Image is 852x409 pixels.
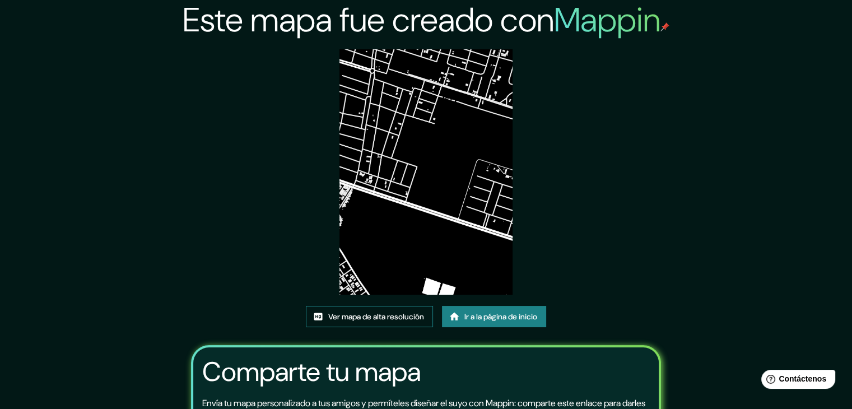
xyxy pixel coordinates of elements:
img: created-map [339,49,513,295]
font: Ir a la página de inicio [464,312,537,322]
img: pin de mapeo [660,22,669,31]
a: Ir a la página de inicio [442,306,546,327]
a: Ver mapa de alta resolución [306,306,433,327]
iframe: Lanzador de widgets de ayuda [752,365,840,397]
font: Comparte tu mapa [202,354,421,389]
font: Ver mapa de alta resolución [328,312,424,322]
